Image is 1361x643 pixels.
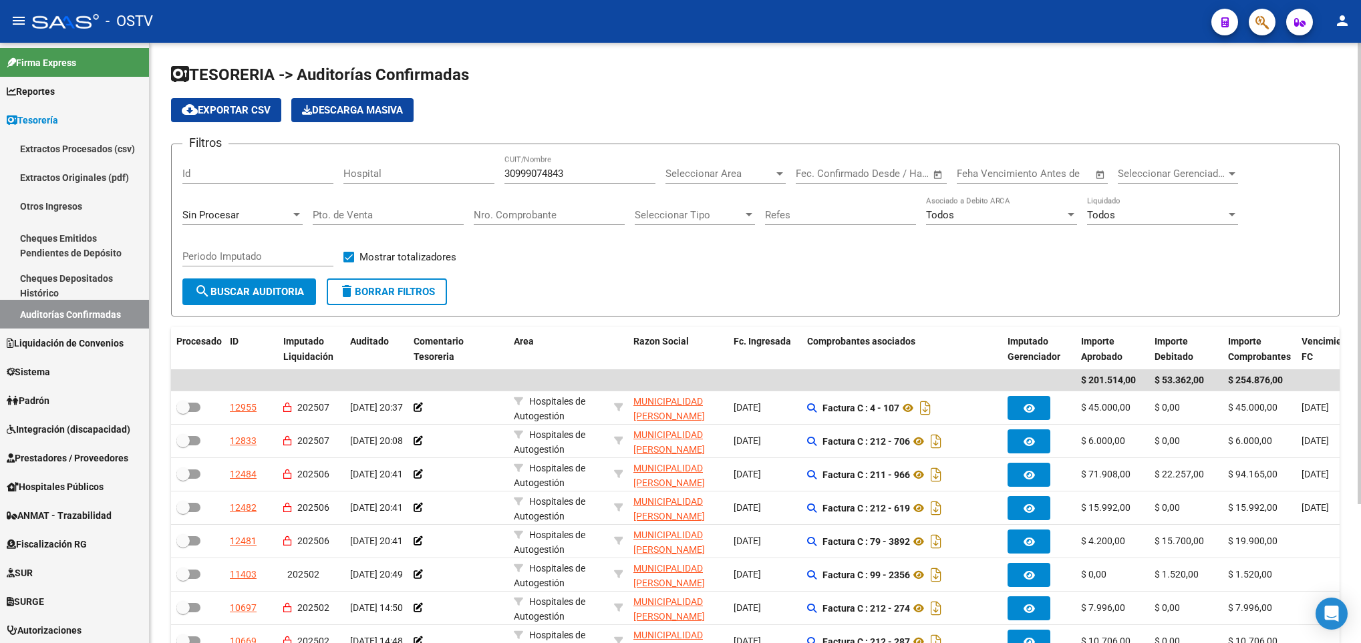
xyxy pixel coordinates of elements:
[7,508,112,523] span: ANMAT - Trazabilidad
[514,529,585,556] span: Hospitales de Autogestión
[1081,375,1136,385] span: $ 201.514,00
[927,564,945,586] i: Descargar documento
[1081,336,1122,362] span: Importe Aprobado
[1302,402,1329,413] span: [DATE]
[1149,327,1223,371] datatable-header-cell: Importe Debitado
[1093,167,1108,182] button: Open calendar
[802,327,1002,371] datatable-header-cell: Comprobantes asociados
[230,567,257,582] div: 11403
[1081,569,1106,580] span: $ 0,00
[514,396,585,422] span: Hospitales de Autogestión
[230,467,257,482] div: 12484
[194,286,304,298] span: Buscar Auditoria
[1155,535,1204,546] span: $ 15.700,00
[822,570,910,580] strong: Factura C : 99 - 2356
[230,600,257,616] div: 10697
[734,336,791,347] span: Fc. Ingresada
[851,168,916,180] input: End date
[633,496,724,538] span: MUNICIPALIDAD [PERSON_NAME][GEOGRAPHIC_DATA]
[734,402,761,413] span: [DATE]
[1302,469,1329,479] span: [DATE]
[182,209,239,221] span: Sin Procesar
[1228,375,1283,385] span: $ 254.876,00
[7,537,87,552] span: Fiscalización RG
[1228,502,1277,513] span: $ 15.992,00
[917,397,934,419] i: Descargar documento
[182,101,198,118] mat-icon: cloud_download
[230,400,257,415] div: 12955
[11,13,27,29] mat-icon: menu
[633,529,724,571] span: MUNICIPALIDAD [PERSON_NAME][GEOGRAPHIC_DATA]
[7,55,76,70] span: Firma Express
[633,461,723,489] div: - 30999074843
[302,104,403,116] span: Descarga Masiva
[1081,535,1125,546] span: $ 4.200,00
[734,569,761,580] span: [DATE]
[1302,435,1329,446] span: [DATE]
[297,435,329,446] span: 202507
[297,602,329,613] span: 202502
[633,396,724,437] span: MUNICIPALIDAD [PERSON_NAME][GEOGRAPHIC_DATA]
[230,500,257,515] div: 12482
[297,402,329,413] span: 202507
[926,209,954,221] span: Todos
[408,327,508,371] datatable-header-cell: Comentario Tesoreria
[796,168,839,180] input: Start date
[822,503,910,513] strong: Factura C : 212 - 619
[1155,602,1180,613] span: $ 0,00
[1081,502,1130,513] span: $ 15.992,00
[1087,209,1115,221] span: Todos
[927,464,945,485] i: Descargar documento
[822,469,910,480] strong: Factura C : 211 - 966
[224,327,278,371] datatable-header-cell: ID
[350,402,403,413] span: [DATE] 20:37
[633,429,724,471] span: MUNICIPALIDAD [PERSON_NAME][GEOGRAPHIC_DATA]
[1228,336,1291,362] span: Importe Comprobantes
[1081,469,1130,479] span: $ 71.908,00
[665,168,774,180] span: Seleccionar Area
[1302,336,1356,362] span: Vencimiento FC
[1228,402,1277,413] span: $ 45.000,00
[927,431,945,452] i: Descargar documento
[633,561,723,589] div: - 30999074843
[182,134,229,152] h3: Filtros
[1155,569,1199,580] span: $ 1.520,00
[7,479,104,494] span: Hospitales Públicos
[822,436,910,447] strong: Factura C : 212 - 706
[633,427,723,455] div: - 30999074843
[182,278,316,305] button: Buscar Auditoria
[633,527,723,556] div: - 30999074843
[633,494,723,522] div: - 30999074843
[287,569,319,580] span: 202502
[931,167,946,182] button: Open calendar
[414,336,464,362] span: Comentario Tesoreria
[327,278,447,305] button: Borrar Filtros
[171,327,224,371] datatable-header-cell: Procesado
[927,531,945,552] i: Descargar documento
[297,502,329,513] span: 202506
[1316,598,1348,630] div: Open Intercom Messenger
[1228,602,1272,613] span: $ 7.996,00
[359,249,456,265] span: Mostrar totalizadores
[927,598,945,619] i: Descargar documento
[230,336,239,347] span: ID
[728,327,802,371] datatable-header-cell: Fc. Ingresada
[350,602,403,613] span: [DATE] 14:50
[635,209,743,221] span: Seleccionar Tipo
[1008,336,1060,362] span: Imputado Gerenciador
[7,336,124,351] span: Liquidación de Convenios
[350,435,403,446] span: [DATE] 20:08
[1155,435,1180,446] span: $ 0,00
[350,502,403,513] span: [DATE] 20:41
[734,469,761,479] span: [DATE]
[734,602,761,613] span: [DATE]
[1155,502,1180,513] span: $ 0,00
[514,563,585,589] span: Hospitales de Autogestión
[633,596,724,638] span: MUNICIPALIDAD [PERSON_NAME][GEOGRAPHIC_DATA]
[633,394,723,422] div: - 30999074843
[633,594,723,622] div: - 30999074843
[350,469,403,479] span: [DATE] 20:41
[514,463,585,489] span: Hospitales de Autogestión
[176,336,222,347] span: Procesado
[7,594,44,609] span: SURGE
